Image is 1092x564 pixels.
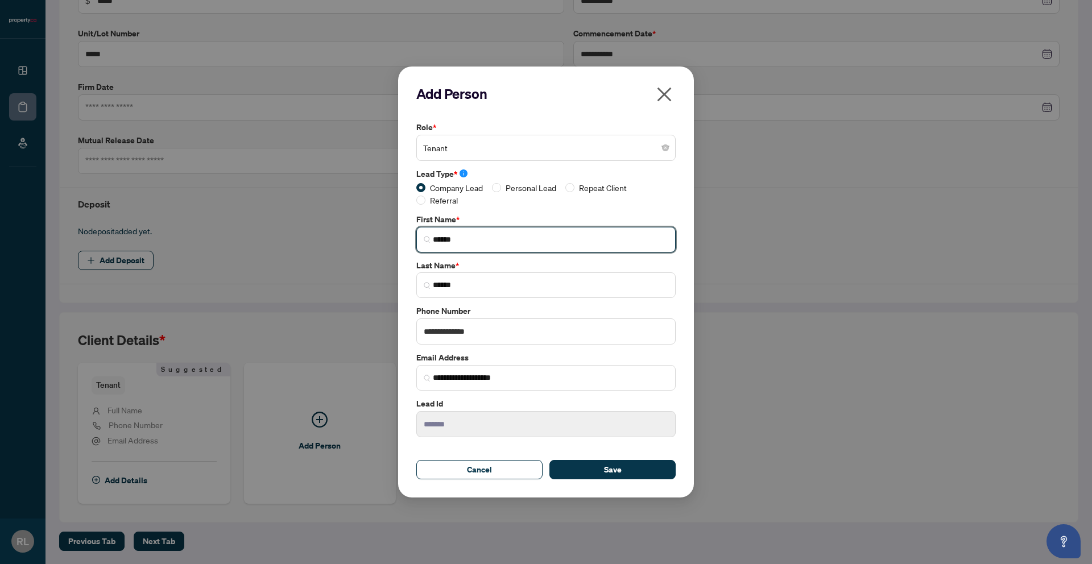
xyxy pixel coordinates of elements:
label: Last Name [416,259,676,272]
span: close-circle [662,144,669,151]
img: search_icon [424,282,431,289]
label: First Name [416,213,676,226]
span: Save [604,461,622,479]
img: search_icon [424,236,431,243]
h2: Add Person [416,85,676,103]
span: Personal Lead [501,181,561,194]
label: Role [416,121,676,134]
img: search_icon [424,375,431,381]
span: Tenant [423,137,669,159]
label: Lead Type [416,168,676,180]
span: info-circle [460,169,468,177]
label: Email Address [416,351,676,364]
button: Cancel [416,460,543,479]
span: Referral [425,194,462,206]
button: Open asap [1046,524,1081,558]
span: Repeat Client [574,181,631,194]
span: close [655,85,673,103]
label: Phone Number [416,305,676,317]
span: Company Lead [425,181,487,194]
span: Cancel [467,461,492,479]
label: Lead Id [416,397,676,410]
button: Save [549,460,676,479]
